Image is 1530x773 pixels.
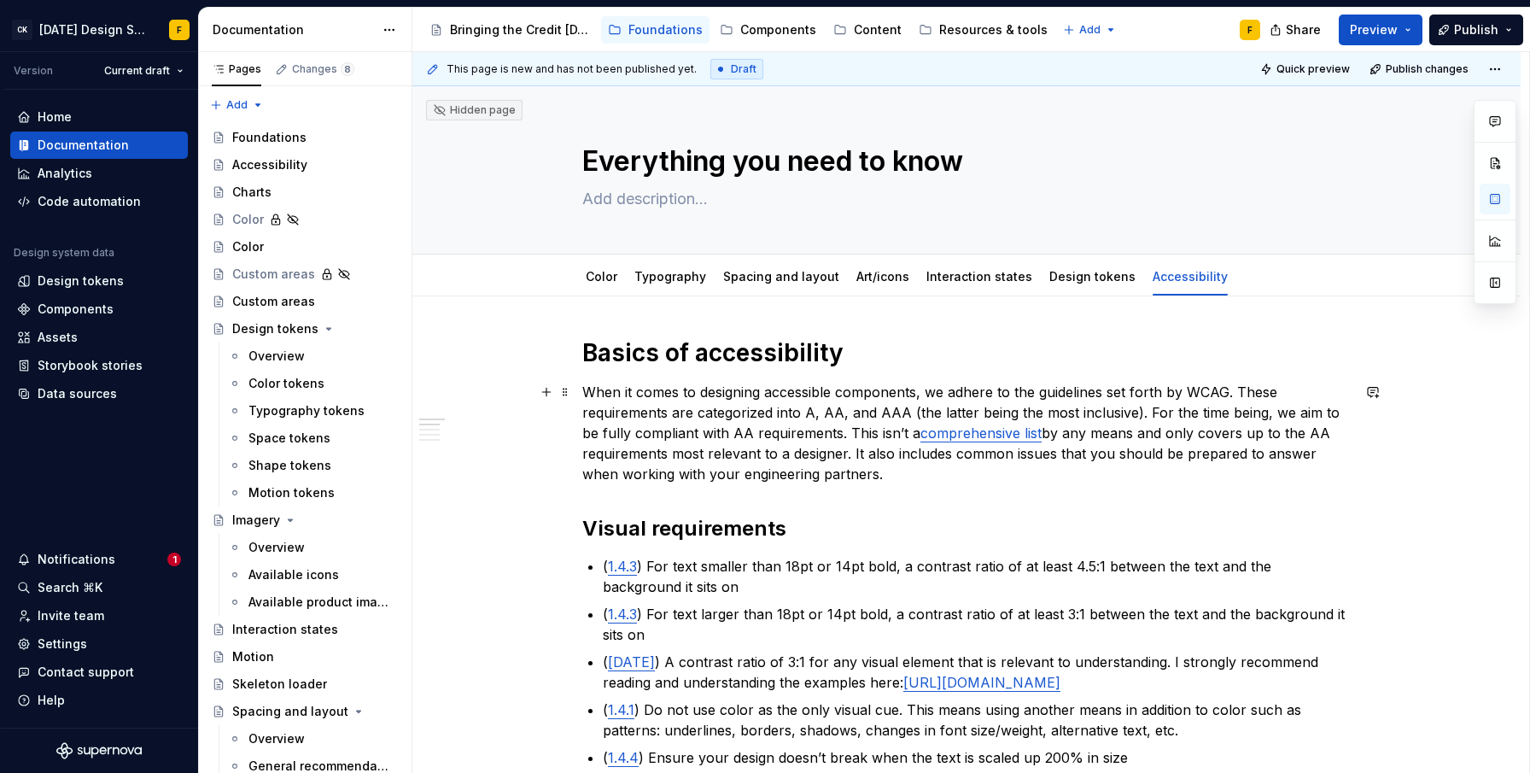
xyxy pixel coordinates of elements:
[232,703,348,720] div: Spacing and layout
[903,674,1060,691] a: [URL][DOMAIN_NAME]
[221,479,405,507] a: Motion tokens
[579,258,624,294] div: Color
[248,457,331,474] div: Shape tokens
[1079,23,1101,37] span: Add
[205,206,405,233] a: Color
[205,151,405,179] a: Accessibility
[603,700,1351,741] p: ( ) Do not use color as the only visual cue. This means using another means in addition to color ...
[248,594,389,611] div: Available product imagery
[38,329,78,346] div: Assets
[232,320,318,337] div: Design tokens
[232,621,338,638] div: Interaction states
[10,160,188,187] a: Analytics
[14,246,114,260] div: Design system data
[38,108,72,126] div: Home
[716,258,846,294] div: Spacing and layout
[1429,15,1523,45] button: Publish
[248,484,335,501] div: Motion tokens
[926,269,1032,284] a: Interaction states
[10,574,188,601] button: Search ⌘K
[248,375,324,392] div: Color tokens
[603,556,1351,597] p: ( ) For text smaller than 18pt or 14pt bold, a contrast ratio of at least 4.5:1 between the text ...
[10,630,188,658] a: Settings
[232,156,307,173] div: Accessibility
[205,124,405,151] a: Foundations
[939,21,1048,38] div: Resources & tools
[38,385,117,402] div: Data sources
[292,62,354,76] div: Changes
[221,452,405,479] a: Shape tokens
[14,64,53,78] div: Version
[433,103,516,117] div: Hidden page
[38,692,65,709] div: Help
[221,397,405,425] a: Typography tokens
[1146,258,1235,294] div: Accessibility
[601,16,710,44] a: Foundations
[920,258,1039,294] div: Interaction states
[232,211,264,228] div: Color
[221,725,405,753] a: Overview
[221,370,405,397] a: Color tokens
[582,337,1351,368] h1: Basics of accessibility
[38,551,115,568] div: Notifications
[603,652,1351,693] p: ( ) A contrast ratio of 3:1 for any visual element that is relevant to understanding. I strongly ...
[423,16,598,44] a: Bringing the Credit [DATE] brand to life across products
[96,59,191,83] button: Current draft
[608,606,637,623] a: 1.4.3
[205,233,405,261] a: Color
[608,749,639,766] a: 1.4.4
[582,515,1351,542] h2: Visual requirements
[10,324,188,351] a: Assets
[854,21,902,38] div: Content
[447,62,697,76] span: This page is new and has not been published yet.
[205,643,405,671] a: Motion
[205,261,405,288] a: Custom areas
[1261,15,1332,45] button: Share
[248,539,305,556] div: Overview
[723,269,839,284] a: Spacing and layout
[221,343,405,370] a: Overview
[232,184,272,201] div: Charts
[38,635,87,653] div: Settings
[628,21,703,38] div: Foundations
[608,701,634,718] a: 1.4.1
[205,93,269,117] button: Add
[12,20,32,40] div: CK
[912,16,1054,44] a: Resources & tools
[1339,15,1422,45] button: Preview
[205,616,405,643] a: Interaction states
[38,137,129,154] div: Documentation
[1286,21,1321,38] span: Share
[56,742,142,759] svg: Supernova Logo
[10,352,188,379] a: Storybook stories
[232,293,315,310] div: Custom areas
[248,730,305,747] div: Overview
[226,98,248,112] span: Add
[248,430,330,447] div: Space tokens
[167,553,181,566] span: 1
[38,272,124,290] div: Design tokens
[450,21,591,38] div: Bringing the Credit [DATE] brand to life across products
[205,507,405,534] a: Imagery
[10,602,188,630] a: Invite team
[232,129,307,146] div: Foundations
[423,13,1054,47] div: Page tree
[221,589,405,616] a: Available product imagery
[232,238,264,255] div: Color
[1042,258,1142,294] div: Design tokens
[3,11,195,48] button: CK[DATE] Design SystemF
[248,566,339,583] div: Available icons
[10,132,188,159] a: Documentation
[232,512,280,529] div: Imagery
[608,653,655,671] a: [DATE]
[1153,269,1228,284] a: Accessibility
[232,676,327,693] div: Skeleton loader
[1247,23,1253,37] div: F
[341,62,354,76] span: 8
[1276,62,1350,76] span: Quick preview
[634,269,706,284] a: Typography
[850,258,916,294] div: Art/icons
[205,671,405,698] a: Skeleton loader
[10,188,188,215] a: Code automation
